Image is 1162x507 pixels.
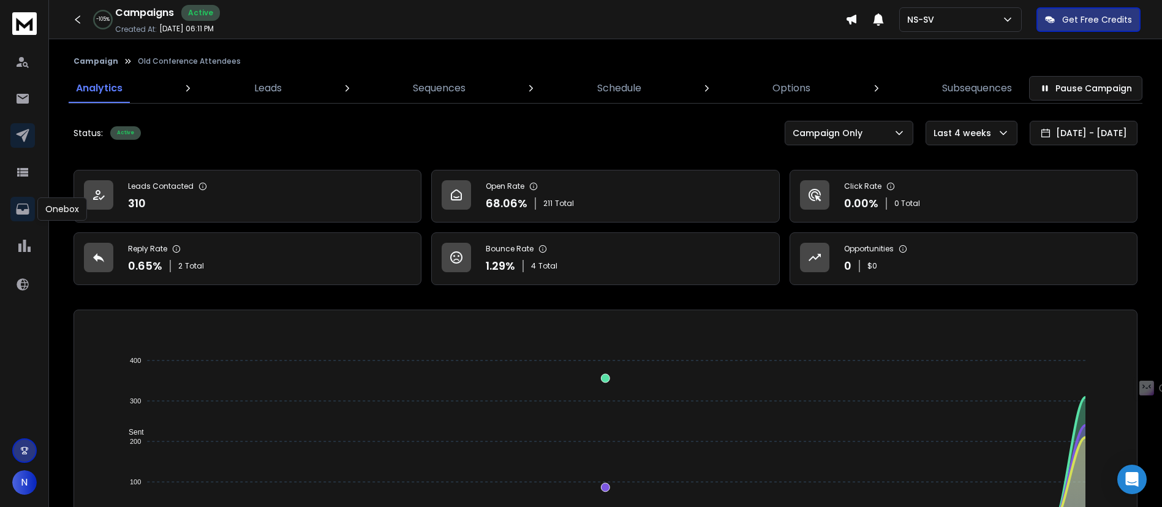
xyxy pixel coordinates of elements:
p: Reply Rate [128,244,167,254]
a: Subsequences [935,74,1019,103]
tspan: 200 [130,438,141,445]
p: [DATE] 06:11 PM [159,24,214,34]
a: Open Rate68.06%211Total [431,170,779,223]
button: Campaign [74,56,118,66]
p: 0.00 % [844,195,878,212]
p: Created At: [115,25,157,34]
button: N [12,470,37,495]
tspan: 300 [130,397,141,405]
p: 0 Total [894,199,920,208]
span: Total [185,261,204,271]
a: Schedule [590,74,649,103]
a: Click Rate0.00%0 Total [790,170,1137,223]
span: 4 [531,261,536,271]
p: Leads [254,81,282,96]
p: Opportunities [844,244,894,254]
a: Bounce Rate1.29%4Total [431,232,779,285]
p: Analytics [76,81,123,96]
p: Open Rate [486,181,524,191]
p: Campaign Only [793,127,867,139]
p: Click Rate [844,181,881,191]
button: [DATE] - [DATE] [1030,121,1137,145]
tspan: 100 [130,478,141,486]
div: Active [110,126,141,140]
span: Total [555,199,574,208]
p: Leads Contacted [128,181,194,191]
p: -105 % [96,16,110,23]
button: Get Free Credits [1036,7,1141,32]
img: logo [12,12,37,35]
p: Sequences [413,81,466,96]
span: 211 [543,199,553,208]
span: 2 [178,261,183,271]
h1: Campaigns [115,6,174,20]
a: Sequences [406,74,473,103]
p: 0 [844,257,851,275]
span: Sent [119,428,144,436]
p: Get Free Credits [1062,13,1132,26]
div: Open Intercom Messenger [1117,465,1147,494]
div: Onebox [37,197,87,221]
tspan: 400 [130,357,141,364]
p: Options [772,81,810,96]
p: 68.06 % [486,195,527,212]
a: Reply Rate0.65%2Total [74,232,421,285]
p: Last 4 weeks [934,127,996,139]
p: 0.65 % [128,257,162,275]
a: Leads [247,74,289,103]
div: Active [181,5,220,21]
p: Old Conference Attendees [138,56,241,66]
p: Subsequences [942,81,1012,96]
a: Leads Contacted310 [74,170,421,223]
a: Analytics [69,74,130,103]
p: NS-SV [907,13,939,26]
p: Bounce Rate [486,244,534,254]
p: 1.29 % [486,257,515,275]
span: Total [538,261,557,271]
a: Options [765,74,818,103]
button: Pause Campaign [1029,76,1142,101]
a: Opportunities0$0 [790,232,1137,285]
p: $ 0 [867,261,877,271]
p: Status: [74,127,103,139]
p: 310 [128,195,146,212]
p: Schedule [597,81,641,96]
